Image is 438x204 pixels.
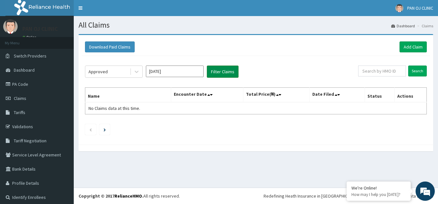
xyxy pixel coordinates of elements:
span: Dashboard [14,67,35,73]
button: Filter Claims [207,66,239,78]
a: Dashboard [391,23,415,29]
th: Total Price(₦) [243,88,310,102]
span: No Claims data at this time. [88,105,140,111]
strong: Copyright © 2017 . [79,193,143,199]
th: Encounter Date [171,88,243,102]
a: Online [22,35,38,40]
div: Approved [88,68,108,75]
span: Switch Providers [14,53,46,59]
img: d_794563401_company_1708531726252_794563401 [12,32,26,48]
input: Search by HMO ID [358,66,406,76]
span: Claims [14,95,26,101]
th: Status [365,88,395,102]
footer: All rights reserved. [74,188,438,204]
a: RelianceHMO [114,193,142,199]
img: User Image [3,19,18,34]
th: Name [85,88,171,102]
button: Download Paid Claims [85,41,135,52]
th: Date Filed [310,88,365,102]
span: We're online! [37,61,88,126]
th: Actions [394,88,426,102]
div: We're Online! [351,185,406,191]
h1: All Claims [79,21,433,29]
a: Next page [104,127,106,132]
span: Tariffs [14,110,25,115]
textarea: Type your message and hit 'Enter' [3,136,122,158]
input: Search [408,66,427,76]
div: Chat with us now [33,36,108,44]
p: PAN OJ CLINIC [22,26,58,32]
a: Add Claim [400,41,427,52]
img: User Image [395,4,403,12]
p: How may I help you today? [351,192,406,197]
div: Redefining Heath Insurance in [GEOGRAPHIC_DATA] using Telemedicine and Data Science! [264,193,433,199]
a: Previous page [89,127,92,132]
div: Minimize live chat window [105,3,121,19]
span: PAN OJ CLINIC [407,5,433,11]
li: Claims [416,23,433,29]
span: Tariff Negotiation [14,138,46,144]
input: Select Month and Year [146,66,204,77]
